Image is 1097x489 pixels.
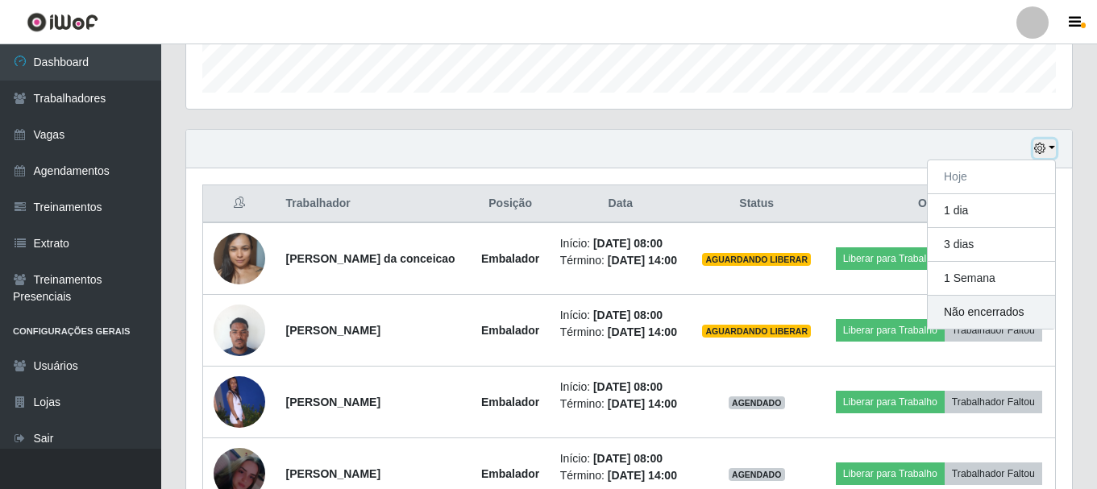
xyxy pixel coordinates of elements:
li: Término: [560,252,681,269]
time: [DATE] 14:00 [608,397,677,410]
strong: Embalador [481,252,539,265]
img: 1732034222988.jpeg [214,296,265,364]
button: Trabalhador Faltou [945,391,1042,413]
img: CoreUI Logo [27,12,98,32]
th: Data [551,185,691,223]
strong: Embalador [481,324,539,337]
strong: Embalador [481,467,539,480]
th: Posição [471,185,551,223]
strong: Embalador [481,396,539,408]
li: Início: [560,235,681,252]
button: Liberar para Trabalho [836,319,945,342]
button: Hoje [928,160,1055,194]
time: [DATE] 08:00 [593,452,663,465]
button: Liberar para Trabalho [836,462,945,485]
strong: [PERSON_NAME] [286,467,380,480]
li: Início: [560,307,681,324]
button: Trabalhador Faltou [945,319,1042,342]
button: Trabalhador Faltou [945,462,1042,485]
time: [DATE] 08:00 [593,380,663,393]
span: AGENDADO [729,468,785,481]
time: [DATE] 08:00 [593,309,663,321]
time: [DATE] 14:00 [608,325,677,338]
span: AGUARDANDO LIBERAR [702,325,811,338]
time: [DATE] 14:00 [608,254,677,267]
li: Término: [560,467,681,484]
time: [DATE] 14:00 [608,469,677,482]
time: [DATE] 08:00 [593,237,663,250]
button: Liberar para Trabalho [836,247,945,270]
strong: [PERSON_NAME] [286,396,380,408]
li: Início: [560,450,681,467]
strong: [PERSON_NAME] [286,324,380,337]
img: 1745848645902.jpeg [214,376,265,428]
button: 3 dias [928,228,1055,262]
li: Término: [560,324,681,341]
li: Término: [560,396,681,412]
strong: [PERSON_NAME] da conceicao [286,252,455,265]
button: Liberar para Trabalho [836,391,945,413]
button: 1 Semana [928,262,1055,296]
button: Não encerrados [928,296,1055,329]
span: AGUARDANDO LIBERAR [702,253,811,266]
img: 1752311945610.jpeg [214,201,265,317]
li: Início: [560,379,681,396]
th: Opções [823,185,1056,223]
span: AGENDADO [729,396,785,409]
th: Status [691,185,823,223]
th: Trabalhador [276,185,471,223]
button: 1 dia [928,194,1055,228]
